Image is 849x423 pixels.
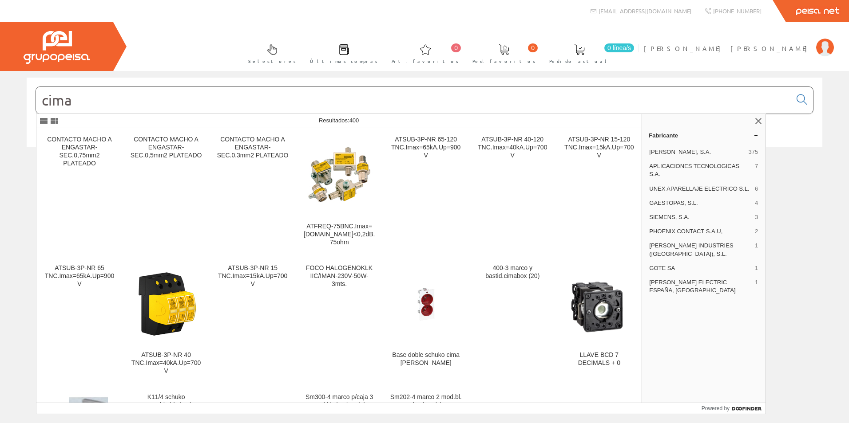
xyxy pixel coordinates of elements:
[604,43,634,52] span: 0 línea/s
[549,57,610,66] span: Pedido actual
[390,268,462,340] img: Base doble schuko cima simon
[27,158,822,166] div: © Grupo Peisa
[469,129,555,257] a: ATSUB-3P-NR 40-120 TNC.Imax=40kA.Up=700V
[755,264,758,272] span: 1
[123,257,209,385] a: ATSUB-3P-NR 40 TNC.Imax=40kA.Up=700V ATSUB-3P-NR 40 TNC.Imax=40kA.Up=700V
[130,351,202,375] div: ATSUB-3P-NR 40 TNC.Imax=40kA.Up=700V
[755,278,758,294] span: 1
[649,264,751,272] span: GOTE SA
[36,257,123,385] a: ATSUB-3P-NR 65 TNC.Imax=65kA.Up=900V
[755,185,758,193] span: 6
[24,31,90,64] img: Grupo Peisa
[319,117,359,124] span: Resultados:
[303,223,375,247] div: ATFREQ-75BNC.Imax=[DOMAIN_NAME]<0,2dB. 75ohm
[303,393,375,417] div: Sm300-4 marco p/caja 3 mod.bl.cimabox (a) [PERSON_NAME]
[476,136,548,160] div: ATSUB-3P-NR 40-120 TNC.Imax=40kA.Up=700V
[303,264,375,288] div: FOCO HALOGENOKLK IIC/IMAN-230V-50W-3mts.
[563,268,635,340] img: LLAVE BCD 7 DECIMALS + 0
[123,129,209,257] a: CONTACTO MACHO A ENGASTAR-SEC.0,5mm2 PLATEADO
[130,393,202,417] div: K11/4 schuko conex.rapida bl.cimabox (a) [PERSON_NAME]
[649,148,745,156] span: [PERSON_NAME], S.A.
[239,37,301,69] a: Selectores
[599,7,691,15] span: [EMAIL_ADDRESS][DOMAIN_NAME]
[644,44,812,53] span: [PERSON_NAME] [PERSON_NAME]
[469,257,555,385] a: 400-3 marco y bastid.cimabox (20)
[310,57,378,66] span: Últimas compras
[36,129,123,257] a: CONTACTO MACHO A ENGASTAR-SEC.0,75mm2 PLATEADO
[649,242,751,258] span: [PERSON_NAME] INDUSTRIES ([GEOGRAPHIC_DATA]), S.L.
[649,185,751,193] span: UNEX APARELLAJE ELECTRICO S.L.
[755,227,758,235] span: 2
[649,162,751,178] span: APLICACIONES TECNOLOGICAS S.A.
[44,136,115,168] div: CONTACTO MACHO A ENGASTAR-SEC.0,75mm2 PLATEADO
[217,136,289,160] div: CONTACTO MACHO A ENGASTAR-SEC.0,3mm2 PLATEADO
[702,404,730,412] span: Powered by
[556,129,642,257] a: ATSUB-3P-NR 15-120 TNC.Imax=15kA.Up=700V
[556,257,642,385] a: LLAVE BCD 7 DECIMALS + 0 LLAVE BCD 7 DECIMALS + 0
[390,393,462,417] div: Sm202-4 marco 2 mod.bl. cimabox (a) [PERSON_NAME]
[476,264,548,280] div: 400-3 marco y bastid.cimabox (20)
[755,162,758,178] span: 7
[702,403,766,414] a: Powered by
[642,128,766,142] a: Fabricante
[755,242,758,258] span: 1
[248,57,296,66] span: Selectores
[210,257,296,385] a: ATSUB-3P-NR 15 TNC.Imax=15kA.Up=700V
[296,129,382,257] a: ATFREQ-75BNC.Imax=10kA.At<0,2dB. 75ohm ATFREQ-75BNC.Imax=[DOMAIN_NAME]<0,2dB. 75ohm
[390,136,462,160] div: ATSUB-3P-NR 65-120 TNC.Imax=65kA.Up=900V
[649,213,751,221] span: SIEMENS, S.A.
[649,199,751,207] span: GAESTOPAS, S.L.
[306,142,373,209] img: ATFREQ-75BNC.Imax=10kA.At<0,2dB. 75ohm
[749,148,758,156] span: 375
[755,213,758,221] span: 3
[217,264,289,288] div: ATSUB-3P-NR 15 TNC.Imax=15kA.Up=700V
[713,7,762,15] span: [PHONE_NUMBER]
[390,351,462,367] div: Base doble schuko cima [PERSON_NAME]
[36,87,791,114] input: Buscar...
[755,199,758,207] span: 4
[383,129,469,257] a: ATSUB-3P-NR 65-120 TNC.Imax=65kA.Up=900V
[563,351,635,367] div: LLAVE BCD 7 DECIMALS + 0
[296,257,382,385] a: FOCO HALOGENOKLK IIC/IMAN-230V-50W-3mts.
[301,37,382,69] a: Últimas compras
[130,136,202,160] div: CONTACTO MACHO A ENGASTAR-SEC.0,5mm2 PLATEADO
[133,271,199,337] img: ATSUB-3P-NR 40 TNC.Imax=40kA.Up=700V
[563,136,635,160] div: ATSUB-3P-NR 15-120 TNC.Imax=15kA.Up=700V
[644,37,834,45] a: [PERSON_NAME] [PERSON_NAME]
[210,129,296,257] a: CONTACTO MACHO A ENGASTAR-SEC.0,3mm2 PLATEADO
[649,278,751,294] span: [PERSON_NAME] ELECTRIC ESPAÑA, [GEOGRAPHIC_DATA]
[383,257,469,385] a: Base doble schuko cima simon Base doble schuko cima [PERSON_NAME]
[649,227,751,235] span: PHOENIX CONTACT S.A.U,
[349,117,359,124] span: 400
[44,264,115,288] div: ATSUB-3P-NR 65 TNC.Imax=65kA.Up=900V
[451,43,461,52] span: 0
[392,57,459,66] span: Art. favoritos
[528,43,538,52] span: 0
[472,57,536,66] span: Ped. favoritos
